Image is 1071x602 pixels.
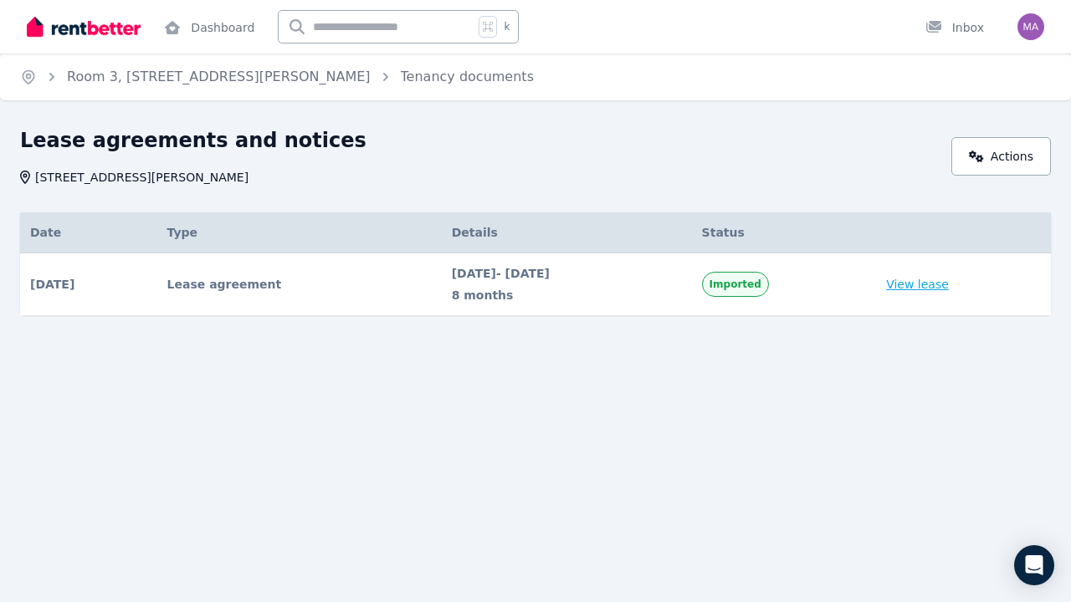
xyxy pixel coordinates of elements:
[925,19,984,36] div: Inbox
[35,169,249,186] span: [STREET_ADDRESS][PERSON_NAME]
[886,276,949,293] a: View lease
[452,265,682,282] span: [DATE] - [DATE]
[951,137,1051,176] a: Actions
[452,287,682,304] span: 8 months
[27,14,141,39] img: RentBetter
[157,212,442,253] th: Type
[1014,545,1054,585] div: Open Intercom Messenger
[20,212,157,253] th: Date
[504,20,510,33] span: k
[710,278,761,291] span: Imported
[442,212,692,253] th: Details
[67,69,371,84] a: Room 3, [STREET_ADDRESS][PERSON_NAME]
[1017,13,1044,40] img: Macey Danger
[692,212,877,253] th: Status
[20,127,366,154] h1: Lease agreements and notices
[401,69,534,84] a: Tenancy documents
[30,276,74,293] span: [DATE]
[157,253,442,316] td: Lease agreement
